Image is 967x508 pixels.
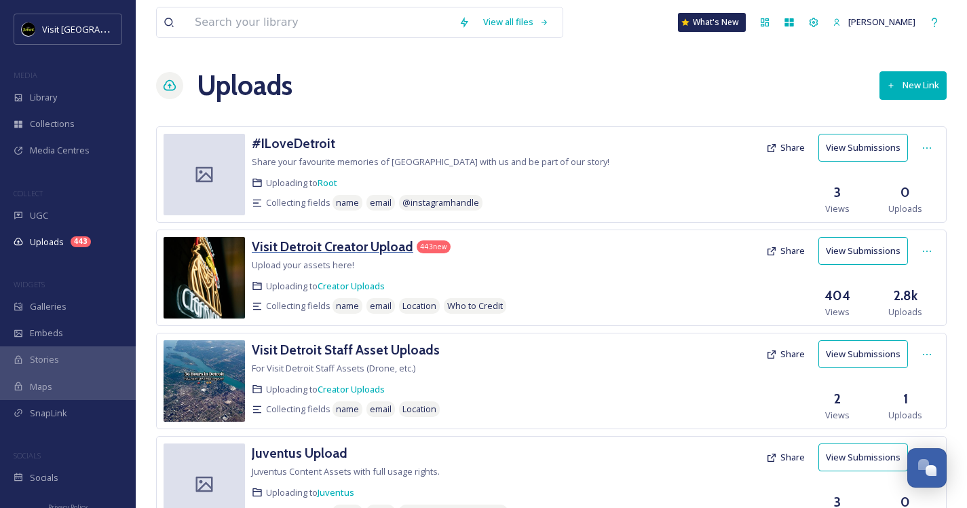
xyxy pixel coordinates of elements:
a: Root [318,177,337,189]
a: Visit Detroit Creator Upload [252,237,413,257]
span: Uploading to [266,486,354,499]
a: Visit Detroit Staff Asset Uploads [252,340,440,360]
a: #ILoveDetroit [252,134,335,153]
span: Uploads [30,236,64,249]
span: Location [402,300,436,312]
span: For Visit Detroit Staff Assets (Drone, etc.) [252,362,415,374]
span: Galleries [30,300,67,313]
span: Socials [30,471,58,484]
span: Media Centres [30,144,90,157]
a: View all files [476,9,556,35]
input: Search your library [188,7,452,37]
span: name [336,196,359,209]
span: Visit [GEOGRAPHIC_DATA] [42,22,147,35]
button: View Submissions [818,134,908,162]
a: [PERSON_NAME] [826,9,922,35]
h3: Juventus Upload [252,445,347,461]
span: WIDGETS [14,279,45,289]
span: Juventus Content Assets with full usage rights. [252,465,440,477]
span: Stories [30,353,59,366]
button: New Link [879,71,947,99]
span: Location [402,403,436,416]
button: Share [759,341,812,367]
button: View Submissions [818,340,908,368]
a: Uploads [197,65,292,106]
span: Views [825,202,850,215]
span: UGC [30,209,48,222]
span: Uploading to [266,177,337,189]
span: name [336,300,359,312]
a: Creator Uploads [318,383,385,395]
span: name [336,403,359,416]
img: VISIT%20DETROIT%20LOGO%20-%20BLACK%20BACKGROUND.png [22,22,35,36]
a: View Submissions [818,237,915,265]
span: email [370,403,392,416]
h3: 1 [903,389,908,409]
span: Uploading to [266,280,385,293]
span: Share your favourite memories of [GEOGRAPHIC_DATA] with us and be part of our story! [252,156,609,168]
button: View Submissions [818,443,908,471]
span: Collecting fields [266,196,330,209]
button: View Submissions [818,237,908,265]
h3: 404 [824,286,850,306]
span: Views [825,306,850,319]
span: Library [30,91,57,104]
img: 686af7d2-e0c3-43fa-9e27-0a04636953d4.jpg [164,340,245,422]
span: SOCIALS [14,450,41,460]
h3: 2 [834,389,841,409]
span: Collecting fields [266,300,330,312]
span: Uploads [888,306,922,319]
span: Collecting fields [266,403,330,416]
h3: Visit Detroit Staff Asset Uploads [252,342,440,358]
button: Share [759,444,812,471]
span: SnapLink [30,407,67,420]
h3: #ILoveDetroit [252,135,335,151]
a: View Submissions [818,340,915,368]
span: Uploads [888,202,922,215]
button: Share [759,134,812,161]
button: Share [759,238,812,264]
span: Upload your assets here! [252,259,354,271]
span: COLLECT [14,188,43,198]
h3: Visit Detroit Creator Upload [252,238,413,255]
span: @instagramhandle [402,196,479,209]
a: What's New [678,13,746,32]
a: View Submissions [818,443,915,471]
a: View Submissions [818,134,915,162]
span: [PERSON_NAME] [848,16,915,28]
img: 9c4f0474-4fa5-4db0-8606-3a34019d84d3.jpg [164,237,245,319]
div: 443 new [417,240,451,253]
a: Juventus Upload [252,443,347,463]
a: Creator Uploads [318,280,385,292]
span: Uploading to [266,383,385,396]
h3: 2.8k [894,286,917,306]
span: Uploads [888,409,922,422]
span: MEDIA [14,70,37,80]
h3: 0 [900,183,910,202]
span: Collections [30,117,75,130]
div: 443 [71,236,91,247]
span: email [370,300,392,312]
span: Maps [30,380,52,393]
span: email [370,196,392,209]
h3: 3 [834,183,841,202]
span: Views [825,409,850,422]
span: Embeds [30,327,63,340]
a: Juventus [318,486,354,498]
button: Open Chat [907,448,947,488]
span: Who to Credit [447,300,503,312]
